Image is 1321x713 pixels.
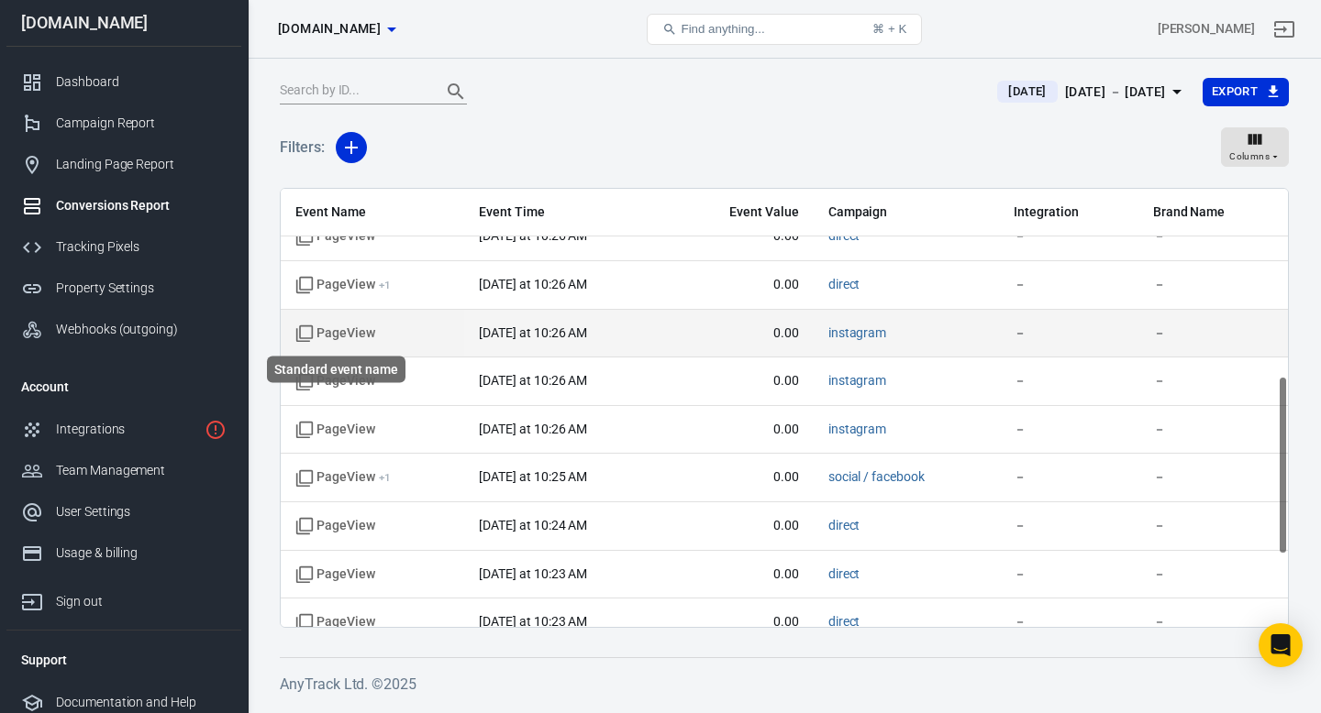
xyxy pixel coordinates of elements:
[828,469,925,484] a: social / facebook
[479,518,587,532] time: 2025-09-18T10:24:22+05:30
[828,227,860,246] span: direct
[280,118,325,177] h5: Filters:
[6,638,241,682] li: Support
[828,325,887,340] a: instagram
[56,693,227,712] div: Documentation and Help
[6,491,241,532] a: User Settings
[278,17,381,40] span: dealsmocktail.com
[479,469,587,484] time: 2025-09-18T10:25:47+05:30
[1014,421,1123,439] span: －
[1014,227,1123,246] span: －
[828,372,887,390] span: instagram
[267,356,405,383] div: Standard event name
[683,276,799,294] span: 0.00
[6,309,241,350] a: Webhooks (outgoing)
[295,468,391,487] span: PageView
[1014,565,1123,584] span: －
[1153,517,1273,535] span: －
[6,103,241,144] a: Campaign Report
[828,566,860,581] a: direct
[56,502,227,521] div: User Settings
[683,372,799,390] span: 0.00
[1014,276,1123,294] span: －
[1014,468,1123,487] span: －
[1153,421,1273,439] span: －
[6,409,241,450] a: Integrations
[6,61,241,103] a: Dashboard
[479,203,653,222] span: Event Time
[1065,81,1166,104] div: [DATE] － [DATE]
[872,22,906,36] div: ⌘ + K
[6,144,241,185] a: Landing Page Report
[56,237,227,257] div: Tracking Pixels
[1014,517,1123,535] span: －
[1221,127,1289,168] button: Columns
[828,468,925,487] span: social / facebook
[56,72,227,92] div: Dashboard
[6,450,241,491] a: Team Management
[56,592,227,611] div: Sign out
[479,614,587,629] time: 2025-09-18T10:23:28+05:30
[647,14,922,45] button: Find anything...⌘ + K
[1262,7,1306,51] a: Sign out
[1153,203,1273,222] span: Brand Name
[6,365,241,409] li: Account
[295,565,375,584] span: Standard event name
[1259,623,1303,667] div: Open Intercom Messenger
[681,22,764,36] span: Find anything...
[1014,203,1123,222] span: Integration
[828,421,887,439] span: instagram
[295,227,375,246] span: Standard event name
[1153,613,1273,631] span: －
[683,421,799,439] span: 0.00
[828,614,860,629] a: direct
[1203,78,1289,106] button: Export
[56,320,227,339] div: Webhooks (outgoing)
[1153,227,1273,246] span: －
[295,613,375,631] span: Standard event name
[1153,324,1273,343] span: －
[1158,19,1255,38] div: Account id: UQweojfB
[683,468,799,487] span: 0.00
[1229,148,1270,165] span: Columns
[828,276,860,294] span: direct
[479,566,587,581] time: 2025-09-18T10:23:52+05:30
[1153,565,1273,584] span: －
[56,279,227,298] div: Property Settings
[1153,468,1273,487] span: －
[281,189,1288,627] div: scrollable content
[1014,372,1123,390] span: －
[828,277,860,291] a: direct
[828,203,985,222] span: Campaign
[56,420,197,439] div: Integrations
[828,373,887,388] a: instagram
[479,277,587,291] time: 2025-09-18T10:26:26+05:30
[379,471,391,484] sup: + 1
[479,325,587,340] time: 2025-09-18T10:26:23+05:30
[683,517,799,535] span: 0.00
[1014,613,1123,631] span: －
[479,373,587,388] time: 2025-09-18T10:26:16+05:30
[295,276,391,294] span: PageView
[828,517,860,535] span: direct
[6,574,241,622] a: Sign out
[295,203,450,222] span: Event Name
[828,422,887,436] a: instagram
[683,613,799,631] span: 0.00
[434,70,478,114] button: Search
[6,532,241,574] a: Usage & billing
[6,268,241,309] a: Property Settings
[683,203,799,222] span: Event Value
[1153,276,1273,294] span: －
[1001,82,1053,101] span: [DATE]
[205,419,227,441] svg: 1 networks not verified yet
[56,196,227,215] div: Conversions Report
[280,80,427,104] input: Search by ID...
[683,324,799,343] span: 0.00
[56,461,227,480] div: Team Management
[828,518,860,532] a: direct
[828,613,860,631] span: direct
[56,114,227,133] div: Campaign Report
[828,324,887,343] span: instagram
[479,422,587,436] time: 2025-09-18T10:26:01+05:30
